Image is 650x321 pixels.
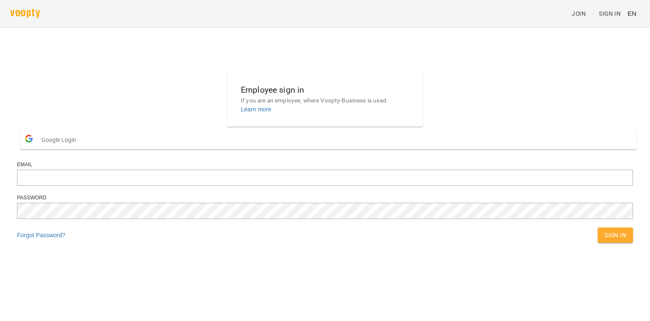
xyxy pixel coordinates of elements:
button: Sign In [598,227,633,243]
span: Google Login [41,131,80,148]
a: Learn more [241,106,271,113]
a: Sign In [596,6,624,21]
button: Google Login [20,130,636,149]
span: Sign In [599,9,621,19]
p: If you are an employee, where Voopty-Business is used. [241,97,409,105]
span: Sign In [604,230,626,240]
span: EN [627,9,636,18]
div: Email [17,161,633,168]
img: voopty.png [10,9,40,18]
div: Password [17,194,633,202]
h6: Employee sign in [241,83,409,97]
a: Join [568,6,596,21]
button: EN [624,6,640,21]
button: Employee sign inIf you are an employee, where Voopty-Business is used.Learn more [234,77,416,120]
span: Join [572,9,586,19]
a: Forgot Password? [17,232,66,239]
